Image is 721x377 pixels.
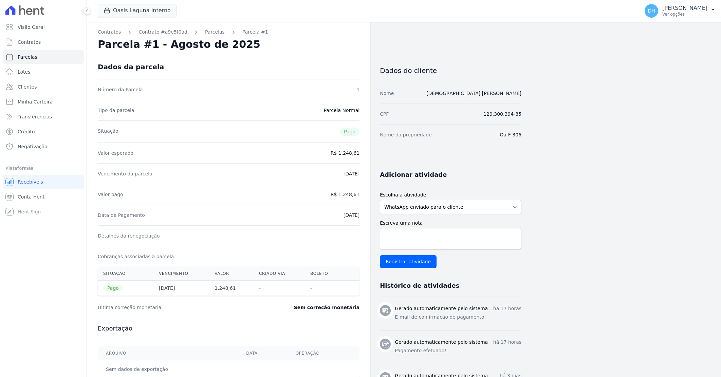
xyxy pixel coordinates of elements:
[323,107,359,114] dd: Parcela Normal
[380,90,394,97] dt: Nome
[380,67,521,75] h3: Dados do cliente
[380,191,521,199] label: Escolha a atividade
[103,285,123,291] span: Pago
[380,220,521,227] label: Escreva uma nota
[356,86,359,93] dd: 1
[205,29,225,36] a: Parcelas
[380,131,432,138] dt: Nome da propriedade
[18,178,43,185] span: Recebíveis
[18,24,45,31] span: Visão Geral
[18,83,37,90] span: Clientes
[662,5,707,12] p: [PERSON_NAME]
[344,212,359,219] dd: [DATE]
[3,175,84,189] a: Recebíveis
[5,164,81,172] div: Plataformas
[3,65,84,79] a: Lotes
[288,346,359,360] th: Operação
[395,305,488,312] h3: Gerado automaticamente pelo sistema
[380,171,447,179] h3: Adicionar atividade
[3,35,84,49] a: Contratos
[18,193,44,200] span: Conta Hent
[138,29,187,36] a: Contrato #a9e5f0ad
[3,140,84,153] a: Negativação
[3,20,84,34] a: Visão Geral
[3,80,84,94] a: Clientes
[98,212,145,219] dt: Data de Pagamento
[639,1,721,20] button: DH [PERSON_NAME] Ver opções
[493,305,521,312] p: há 17 horas
[98,63,164,71] div: Dados da parcela
[98,29,359,36] nav: Breadcrumb
[209,267,254,281] th: Valor
[648,8,655,13] span: DH
[153,267,209,281] th: Vencimento
[98,86,143,93] dt: Número da Parcela
[662,12,707,17] p: Ver opções
[18,98,53,105] span: Minha Carteira
[305,281,345,296] th: -
[3,190,84,204] a: Conta Hent
[98,253,174,260] dt: Cobranças associadas à parcela
[340,128,359,136] span: Pago
[331,191,359,198] dd: R$ 1.248,61
[98,232,160,239] dt: Detalhes da renegociação
[294,304,359,311] dd: Sem correção monetária
[98,38,260,51] h2: Parcela #1 - Agosto de 2025
[3,125,84,138] a: Crédito
[18,69,31,75] span: Lotes
[3,50,84,64] a: Parcelas
[380,255,437,268] input: Registrar atividade
[500,131,521,138] dd: Oa-F 306
[98,304,253,311] dt: Última correção monetária
[98,324,359,333] h3: Exportação
[18,54,37,60] span: Parcelas
[209,281,254,296] th: 1.248,61
[395,347,521,354] p: Pagamento efetuado!
[344,170,359,177] dd: [DATE]
[483,111,521,117] dd: 129.300.394-85
[238,346,287,360] th: Data
[3,95,84,109] a: Minha Carteira
[242,29,268,36] a: Parcela #1
[98,29,121,36] a: Contratos
[254,281,305,296] th: -
[254,267,305,281] th: Criado via
[98,267,153,281] th: Situação
[426,91,521,96] a: [DEMOGRAPHIC_DATA] [PERSON_NAME]
[3,110,84,124] a: Transferências
[395,314,521,321] p: E-mail de confirmacão de pagamento
[358,232,359,239] dd: -
[493,339,521,346] p: há 17 horas
[98,170,152,177] dt: Vencimento da parcela
[18,128,35,135] span: Crédito
[331,150,359,156] dd: R$ 1.248,61
[395,339,488,346] h3: Gerado automaticamente pelo sistema
[98,150,133,156] dt: Valor esperado
[18,113,52,120] span: Transferências
[98,346,238,360] th: Arquivo
[380,282,459,290] h3: Histórico de atividades
[98,191,123,198] dt: Valor pago
[153,281,209,296] th: [DATE]
[18,143,48,150] span: Negativação
[18,39,41,45] span: Contratos
[380,111,389,117] dt: CPF
[305,267,345,281] th: Boleto
[98,4,177,17] button: Oasis Laguna Interno
[98,107,134,114] dt: Tipo da parcela
[98,128,118,136] dt: Situação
